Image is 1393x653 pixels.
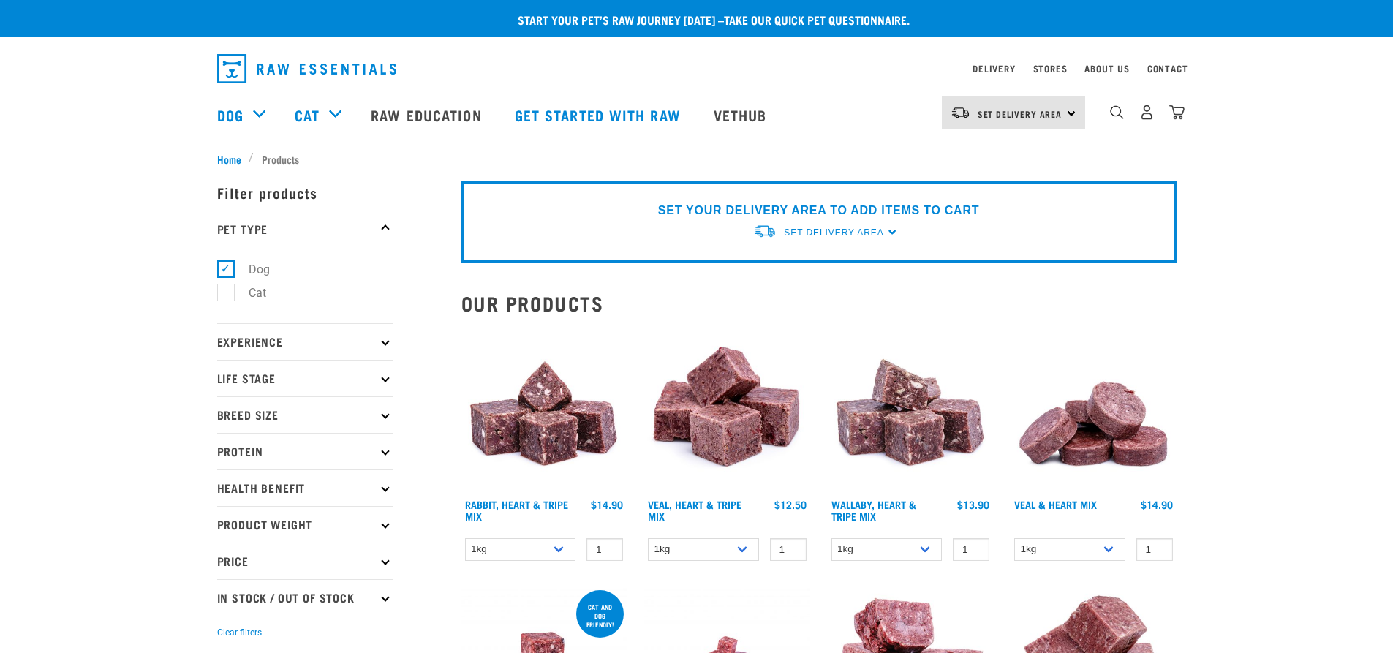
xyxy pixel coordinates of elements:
img: Raw Essentials Logo [217,54,396,83]
span: Set Delivery Area [978,111,1062,116]
a: Delivery [973,66,1015,71]
p: Pet Type [217,211,393,247]
p: Life Stage [217,360,393,396]
p: Protein [217,433,393,469]
p: Filter products [217,174,393,211]
span: Home [217,151,241,167]
label: Dog [225,260,276,279]
img: user.png [1139,105,1155,120]
a: Contact [1147,66,1188,71]
a: Dog [217,104,244,126]
a: Raw Education [356,86,499,144]
a: Home [217,151,249,167]
a: Get started with Raw [500,86,699,144]
img: 1174 Wallaby Heart Tripe Mix 01 [828,326,994,492]
p: Price [217,543,393,579]
input: 1 [586,538,623,561]
p: Product Weight [217,506,393,543]
input: 1 [1136,538,1173,561]
img: home-icon@2x.png [1169,105,1185,120]
div: $12.50 [774,499,807,510]
button: Clear filters [217,626,262,639]
img: home-icon-1@2x.png [1110,105,1124,119]
h2: Our Products [461,292,1177,314]
span: Set Delivery Area [784,227,883,238]
a: Wallaby, Heart & Tripe Mix [831,502,916,518]
a: take our quick pet questionnaire. [724,16,910,23]
img: van-moving.png [753,224,777,239]
div: $13.90 [957,499,989,510]
a: Rabbit, Heart & Tripe Mix [465,502,568,518]
a: Veal, Heart & Tripe Mix [648,502,741,518]
p: In Stock / Out Of Stock [217,579,393,616]
label: Cat [225,284,272,302]
div: $14.90 [591,499,623,510]
div: cat and dog friendly! [576,596,624,635]
a: About Us [1084,66,1129,71]
img: 1152 Veal Heart Medallions 01 [1011,326,1177,492]
nav: breadcrumbs [217,151,1177,167]
a: Veal & Heart Mix [1014,502,1097,507]
p: Experience [217,323,393,360]
nav: dropdown navigation [205,48,1188,89]
input: 1 [770,538,807,561]
a: Cat [295,104,320,126]
div: $14.90 [1141,499,1173,510]
img: van-moving.png [951,106,970,119]
a: Vethub [699,86,785,144]
a: Stores [1033,66,1068,71]
input: 1 [953,538,989,561]
p: Health Benefit [217,469,393,506]
img: Cubes [644,326,810,492]
p: Breed Size [217,396,393,433]
p: SET YOUR DELIVERY AREA TO ADD ITEMS TO CART [658,202,979,219]
img: 1175 Rabbit Heart Tripe Mix 01 [461,326,627,492]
